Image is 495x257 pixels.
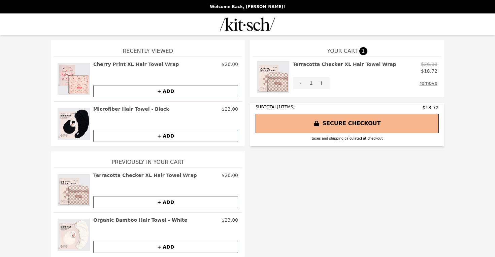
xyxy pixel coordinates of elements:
[58,172,90,208] img: Terracotta Checker XL Hair Towel Wrap
[4,4,491,9] p: Welcome Back, [PERSON_NAME]!
[58,61,90,97] img: Cherry Print XL Hair Towel Wrap
[420,77,437,89] button: remove
[222,217,238,223] p: $23.00
[93,217,187,223] h2: Organic Bamboo Hair Towel - White
[54,151,242,168] h1: Previously In Your Cart
[313,77,330,89] button: +
[54,40,242,57] h1: Recently Viewed
[422,104,439,111] span: $18.72
[309,77,313,89] div: 1
[421,68,437,74] p: $18.72
[256,105,277,109] span: SUBTOTAL
[93,172,197,179] h2: Terracotta Checker XL Hair Towel Wrap
[327,47,358,55] span: YOUR CART
[359,47,367,55] span: 1
[256,114,439,133] button: SECURE CHECKOUT
[93,241,238,253] button: + ADD
[293,61,396,74] h2: Terracotta Checker XL Hair Towel Wrap
[58,106,90,142] img: Microfiber Hair Towel - Black
[58,217,90,253] img: Organic Bamboo Hair Towel - White
[421,61,437,68] p: $26.00
[293,77,309,89] button: -
[93,85,238,97] button: + ADD
[256,136,439,141] div: taxes and shipping calculated at checkout
[257,61,289,93] img: Terracotta Checker XL Hair Towel Wrap
[93,130,238,142] button: + ADD
[220,17,275,31] img: Brand Logo
[277,105,295,109] span: ( 1 ITEMS)
[222,172,238,179] p: $26.00
[93,106,169,112] h2: Microfiber Hair Towel - Black
[93,196,238,208] button: + ADD
[222,106,238,112] p: $23.00
[222,61,238,68] p: $26.00
[93,61,179,68] h2: Cherry Print XL Hair Towel Wrap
